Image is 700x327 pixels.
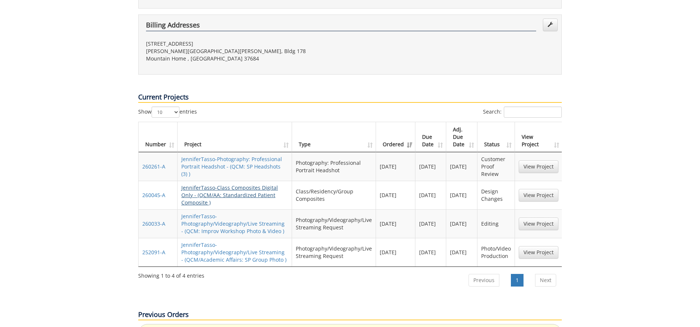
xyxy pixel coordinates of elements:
select: Showentries [152,107,179,118]
a: 260045-A [142,192,165,199]
td: [DATE] [446,209,477,238]
td: [DATE] [415,152,447,181]
td: [DATE] [376,238,415,266]
td: Photo/Video Production [477,238,515,266]
td: [DATE] [415,238,447,266]
th: Project: activate to sort column ascending [178,122,292,152]
p: [STREET_ADDRESS] [146,40,344,48]
a: View Project [519,189,558,202]
a: Next [535,274,556,287]
td: Design Changes [477,181,515,209]
th: Due Date: activate to sort column ascending [415,122,447,152]
td: [DATE] [376,209,415,238]
h4: Billing Addresses [146,22,536,31]
th: Ordered: activate to sort column ascending [376,122,415,152]
td: [DATE] [415,181,447,209]
td: [DATE] [446,238,477,266]
th: Status: activate to sort column ascending [477,122,515,152]
td: Customer Proof Review [477,152,515,181]
div: Showing 1 to 4 of 4 entries [138,269,204,279]
a: 1 [511,274,524,287]
p: [PERSON_NAME][GEOGRAPHIC_DATA][PERSON_NAME], Bldg 178 [146,48,344,55]
a: JenniferTasso-Photography/Videography/Live Streaming - (QCM: Improv Workshop Photo & Video ) [181,213,285,235]
td: [DATE] [446,181,477,209]
td: [DATE] [415,209,447,238]
a: Edit Addresses [543,19,558,31]
th: Number: activate to sort column ascending [139,122,178,152]
label: Show entries [138,107,197,118]
td: [DATE] [376,152,415,181]
a: View Project [519,218,558,230]
a: 260033-A [142,220,165,227]
td: Photography/Videography/Live Streaming Request [292,209,376,238]
a: Previous [469,274,499,287]
a: View Project [519,246,558,259]
input: Search: [504,107,562,118]
td: [DATE] [376,181,415,209]
label: Search: [483,107,562,118]
td: Photography: Professional Portrait Headshot [292,152,376,181]
a: View Project [519,160,558,173]
p: Current Projects [138,92,562,103]
p: Mountain Home , [GEOGRAPHIC_DATA] 37684 [146,55,344,62]
th: Adj. Due Date: activate to sort column ascending [446,122,477,152]
a: 252091-A [142,249,165,256]
a: 260261-A [142,163,165,170]
a: JenniferTasso-Photography/Videography/Live Streaming - (QCM/Academic Affairs: SP Group Photo ) [181,241,286,263]
th: Type: activate to sort column ascending [292,122,376,152]
p: Previous Orders [138,310,562,320]
a: JenniferTasso-Class Composites Digital Only - (QCM/AA: Standardized Patient Composite ) [181,184,278,206]
th: View Project: activate to sort column ascending [515,122,562,152]
td: Editing [477,209,515,238]
td: Photography/Videography/Live Streaming Request [292,238,376,266]
a: JenniferTasso-Photography: Professional Portrait Headshot - (QCM: SP Headshots (3) ) [181,156,282,177]
td: [DATE] [446,152,477,181]
td: Class/Residency/Group Composites [292,181,376,209]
